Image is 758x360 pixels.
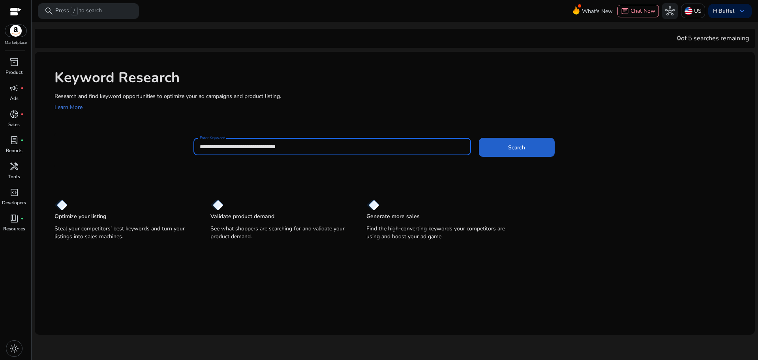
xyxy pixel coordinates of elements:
p: Tools [8,173,20,180]
p: Find the high-converting keywords your competitors are using and boost your ad game. [366,225,507,241]
span: search [44,6,54,16]
span: Search [508,143,525,152]
p: Ads [10,95,19,102]
b: Buffel [719,7,734,15]
p: Steal your competitors’ best keywords and turn your listings into sales machines. [54,225,195,241]
img: amazon.svg [5,25,26,37]
p: See what shoppers are searching for and validate your product demand. [210,225,351,241]
span: fiber_manual_record [21,87,24,90]
img: diamond.svg [210,200,223,211]
span: inventory_2 [9,57,19,67]
p: Optimize your listing [54,213,106,221]
p: Product [6,69,23,76]
img: diamond.svg [54,200,68,211]
p: Press to search [55,7,102,15]
span: light_mode [9,344,19,353]
span: / [71,7,78,15]
span: lab_profile [9,136,19,145]
span: Chat Now [630,7,655,15]
div: of 5 searches remaining [677,34,749,43]
span: donut_small [9,109,19,119]
mat-label: Enter Keyword [200,135,225,141]
span: fiber_manual_record [21,139,24,142]
p: Sales [8,121,20,128]
button: hub [662,3,678,19]
span: handyman [9,162,19,171]
span: 0 [677,34,681,43]
p: Developers [2,199,26,206]
img: us.svg [685,7,692,15]
button: Search [479,138,555,157]
a: Learn More [54,104,83,111]
span: hub [665,6,675,16]
span: chat [621,8,629,15]
span: campaign [9,83,19,93]
p: Hi [713,8,734,14]
p: Validate product demand [210,213,274,221]
p: US [694,4,702,18]
span: What's New [582,4,613,18]
h1: Keyword Research [54,69,747,86]
p: Marketplace [5,40,27,46]
p: Resources [3,225,25,232]
span: keyboard_arrow_down [737,6,747,16]
p: Reports [6,147,23,154]
span: fiber_manual_record [21,113,24,116]
span: fiber_manual_record [21,217,24,220]
button: chatChat Now [617,5,659,17]
p: Generate more sales [366,213,420,221]
img: diamond.svg [366,200,379,211]
p: Research and find keyword opportunities to optimize your ad campaigns and product listing. [54,92,747,100]
span: book_4 [9,214,19,223]
span: code_blocks [9,188,19,197]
